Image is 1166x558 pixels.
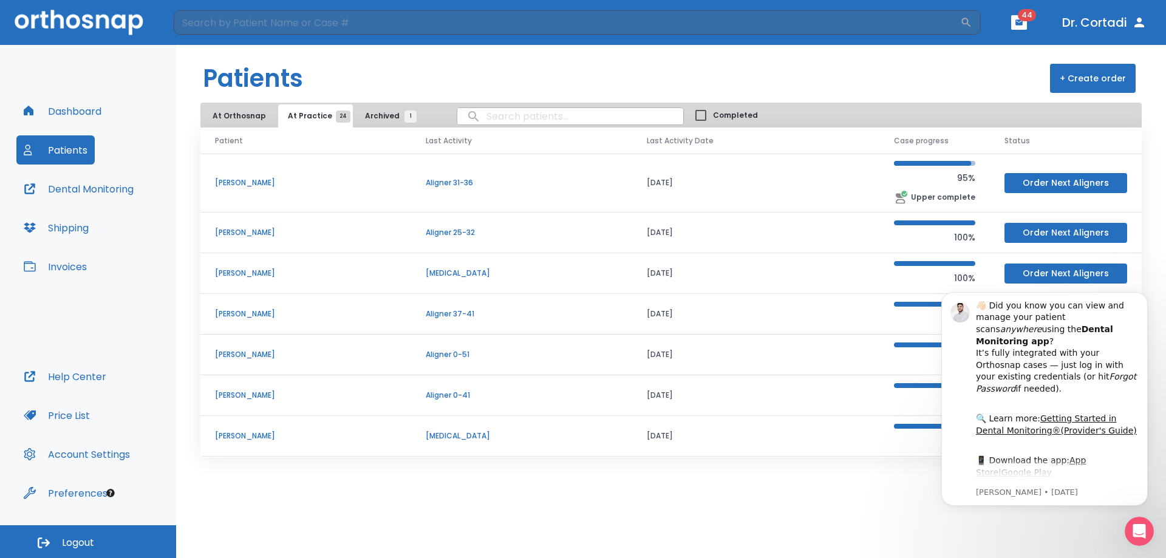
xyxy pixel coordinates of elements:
p: [PERSON_NAME] [215,268,397,279]
td: [DATE] [632,294,879,335]
a: Google Play [78,186,129,196]
button: Shipping [16,213,96,242]
p: Upper complete [911,192,975,203]
div: Tooltip anchor [105,488,116,498]
p: 97% [894,434,975,448]
button: Order Next Aligners [1004,223,1127,243]
p: 100% [894,352,975,367]
button: Invoices [16,252,94,281]
td: [DATE] [632,457,879,497]
td: [DATE] [632,416,879,457]
p: Message from Mohammed, sent 6w ago [53,206,216,217]
button: Preferences [16,478,115,508]
iframe: Intercom live chat [1125,517,1154,546]
span: Archived [365,111,411,121]
iframe: Intercom notifications message [923,281,1166,513]
button: Help Center [16,362,114,391]
span: Last Activity Date [647,135,714,146]
h1: Patients [203,60,303,97]
span: Completed [713,110,758,121]
div: tabs [203,104,423,128]
p: [PERSON_NAME] [215,430,397,441]
span: Logout [62,536,94,549]
p: 100% [894,230,975,245]
button: Patients [16,135,95,165]
p: Aligner 0-51 [426,349,618,360]
span: Case progress [894,135,949,146]
td: [DATE] [632,154,879,213]
p: 99% [894,311,975,326]
td: [DATE] [632,335,879,375]
button: Price List [16,401,97,430]
p: Aligner 37-41 [426,308,618,319]
p: Aligner 25-32 [426,227,618,238]
span: Patient [215,135,243,146]
button: Dr. Cortadi [1057,12,1151,33]
span: Status [1004,135,1030,146]
p: [PERSON_NAME] [215,177,397,188]
p: [MEDICAL_DATA] [426,430,618,441]
a: App Store [53,174,163,196]
td: [DATE] [632,375,879,416]
button: Dental Monitoring [16,174,141,203]
button: + Create order [1050,64,1136,93]
button: Order Next Aligners [1004,173,1127,193]
p: 100% [894,393,975,407]
span: At Practice [288,111,343,121]
p: Aligner 0-41 [426,390,618,401]
span: 1 [404,111,417,123]
p: 100% [894,271,975,285]
p: [PERSON_NAME] [215,390,397,401]
p: [PERSON_NAME] [215,308,397,319]
p: [PERSON_NAME] [215,349,397,360]
input: Search by Patient Name or Case # [174,10,960,35]
span: 44 [1018,9,1036,21]
p: 95% [894,171,975,185]
span: 24 [336,111,350,123]
td: [DATE] [632,253,879,294]
p: Aligner 31-36 [426,177,618,188]
span: Last Activity [426,135,472,146]
button: Dashboard [16,97,109,126]
p: [MEDICAL_DATA] [426,268,618,279]
input: search [457,104,683,128]
button: At Orthosnap [203,104,276,128]
button: Account Settings [16,440,137,469]
td: [DATE] [632,213,879,253]
img: Orthosnap [15,10,143,35]
button: Order Next Aligners [1004,264,1127,284]
div: 📱 Download the app: | ​ Let us know if you need help getting started! [53,174,216,233]
p: [PERSON_NAME] [215,227,397,238]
